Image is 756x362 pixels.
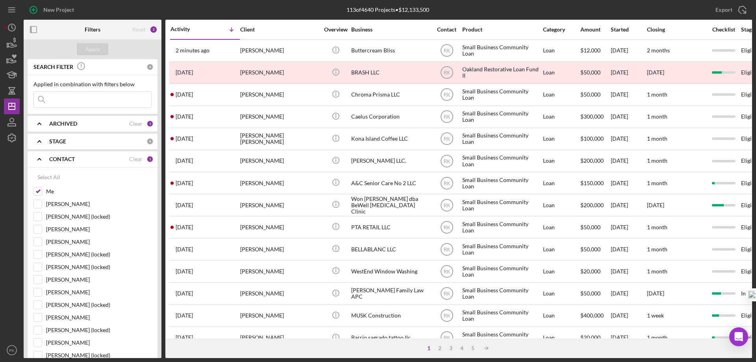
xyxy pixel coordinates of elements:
[351,62,430,83] div: BRASH LLC
[443,335,450,341] text: RK
[46,326,152,334] label: [PERSON_NAME] (locked)
[462,305,541,326] div: Small Business Community Loan
[176,246,193,252] time: 2025-08-08 20:07
[46,213,152,221] label: [PERSON_NAME] (locked)
[351,40,430,61] div: Buttercream Bliss
[543,26,580,33] div: Category
[462,26,541,33] div: Product
[580,26,610,33] div: Amount
[240,173,319,193] div: [PERSON_NAME]
[543,128,580,149] div: Loan
[46,288,152,296] label: [PERSON_NAME]
[611,26,646,33] div: Started
[647,113,667,120] time: 1 month
[321,26,350,33] div: Overview
[351,327,430,348] div: Barrio sagrado tattoo llc
[443,158,450,164] text: RK
[543,305,580,326] div: Loan
[543,283,580,304] div: Loan
[462,195,541,215] div: Small Business Community Loan
[351,150,430,171] div: [PERSON_NAME] LLC.
[146,120,154,127] div: 1
[240,217,319,238] div: [PERSON_NAME]
[46,339,152,347] label: [PERSON_NAME]
[462,217,541,238] div: Small Business Community Loan
[611,40,646,61] div: [DATE]
[240,128,319,149] div: [PERSON_NAME] [PERSON_NAME]
[647,69,664,76] time: [DATE]
[580,283,610,304] div: $50,000
[443,225,450,230] text: RK
[647,268,667,275] time: 1 month
[611,283,646,304] div: [DATE]
[443,202,450,208] text: RK
[647,135,667,142] time: 1 month
[176,91,193,98] time: 2025-08-12 20:46
[176,224,193,230] time: 2025-08-08 20:13
[423,345,434,351] div: 1
[240,261,319,282] div: [PERSON_NAME]
[351,84,430,105] div: Chroma Prisma LLC
[543,84,580,105] div: Loan
[146,156,154,163] div: 1
[580,173,610,193] div: $150,000
[443,136,450,142] text: RK
[462,261,541,282] div: Small Business Community Loan
[580,62,610,83] div: $50,000
[146,138,154,145] div: 0
[462,327,541,348] div: Small Business Community Loan
[580,40,610,61] div: $12,000
[46,301,152,309] label: [PERSON_NAME] (locked)
[462,128,541,149] div: Small Business Community Loan
[708,2,752,18] button: Export
[580,217,610,238] div: $50,000
[445,345,456,351] div: 3
[351,195,430,215] div: Won [PERSON_NAME] dba BeWell [MEDICAL_DATA] Clinic
[240,327,319,348] div: [PERSON_NAME]
[647,290,664,297] time: [DATE]
[240,106,319,127] div: [PERSON_NAME]
[176,334,193,341] time: 2025-07-29 18:28
[611,173,646,193] div: [DATE]
[467,345,478,351] div: 5
[611,239,646,260] div: [DATE]
[611,62,646,83] div: [DATE]
[647,157,667,164] time: 1 month
[443,313,450,319] text: RK
[46,225,152,233] label: [PERSON_NAME]
[176,113,193,120] time: 2025-08-11 05:37
[543,40,580,61] div: Loan
[46,276,152,284] label: [PERSON_NAME]
[462,283,541,304] div: Small Business Community Loan
[24,2,82,18] button: New Project
[580,128,610,149] div: $100,000
[240,283,319,304] div: [PERSON_NAME]
[543,150,580,171] div: Loan
[462,62,541,83] div: Oakland Restorative Loan Fund II
[462,239,541,260] div: Small Business Community Loan
[443,291,450,297] text: RK
[240,239,319,260] div: [PERSON_NAME]
[647,334,667,341] time: 1 month
[351,239,430,260] div: BELLABLANC LLC
[462,84,541,105] div: Small Business Community Loan
[240,150,319,171] div: [PERSON_NAME]
[611,305,646,326] div: [DATE]
[647,246,667,252] time: 1 month
[129,156,143,162] div: Clear
[150,26,157,33] div: 2
[351,106,430,127] div: Caelus Corporation
[46,351,152,359] label: [PERSON_NAME] (locked)
[351,283,430,304] div: [PERSON_NAME] Family Law APC
[611,261,646,282] div: [DATE]
[611,84,646,105] div: [DATE]
[85,26,100,33] b: Filters
[580,239,610,260] div: $50,000
[611,217,646,238] div: [DATE]
[351,128,430,149] div: Kona Island Coffee LLC
[351,26,430,33] div: Business
[647,91,667,98] time: 1 month
[240,40,319,61] div: [PERSON_NAME]
[49,138,66,145] b: STAGE
[85,43,100,55] div: Apply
